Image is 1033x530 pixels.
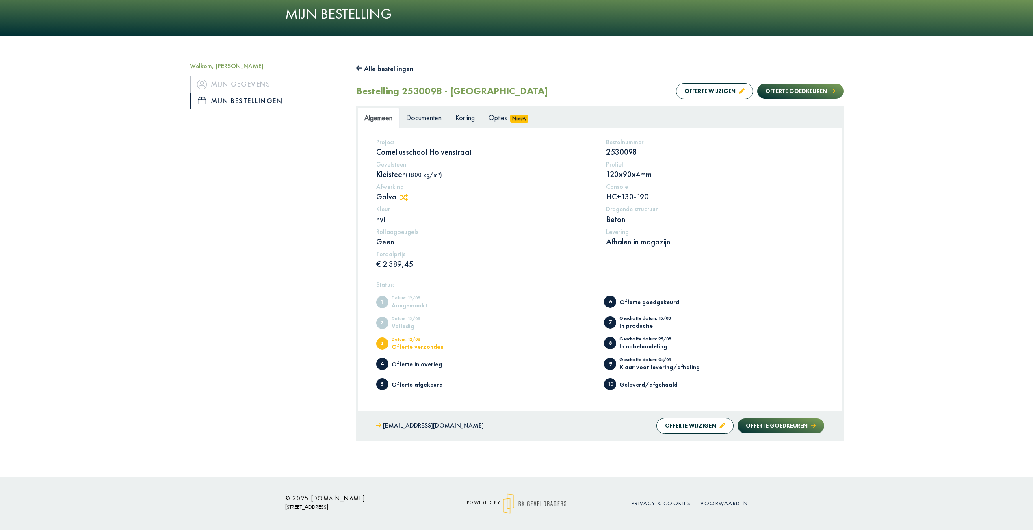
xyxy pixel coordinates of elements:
[700,500,748,507] a: Voorwaarden
[619,316,687,322] div: Geschatte datum: 15/08
[606,236,824,247] p: Afhalen in magazijn
[619,299,687,305] div: Offerte goedgekeurd
[190,76,344,92] a: iconMijn gegevens
[356,62,414,75] button: Alle bestellingen
[619,364,700,370] div: Klaar voor levering/afhaling
[392,337,459,344] div: Datum: 12/08
[392,302,459,308] div: Aangemaakt
[604,296,616,308] span: Offerte goedgekeurd
[455,113,475,122] span: Korting
[376,205,594,213] h5: Kleur
[376,138,594,146] h5: Project
[376,250,594,258] h5: Totaalprijs
[357,108,842,128] ul: Tabs
[619,322,687,329] div: In productie
[656,418,734,434] button: Offerte wijzigen
[606,214,824,225] p: Beton
[376,259,594,269] p: € 2.389,45
[757,84,843,99] button: Offerte goedkeuren
[392,296,459,302] div: Datum: 12/08
[197,80,207,89] img: icon
[606,183,824,190] h5: Console
[190,62,344,70] h5: Welkom, [PERSON_NAME]
[376,191,594,202] p: Galva
[444,493,590,514] div: powered by
[376,378,388,390] span: Offerte afgekeurd
[285,5,748,23] h1: Mijn bestelling
[376,160,594,168] h5: Gevelsteen
[619,357,700,364] div: Geschatte datum: 04/09
[606,160,824,168] h5: Profiel
[356,85,548,97] h2: Bestelling 2530098 - [GEOGRAPHIC_DATA]
[392,361,459,367] div: Offerte in overleg
[376,214,594,225] p: nvt
[376,183,594,190] h5: Afwerking
[376,169,594,180] p: Kleisteen
[503,493,567,514] img: logo
[376,228,594,236] h5: Rollaagbeugels
[489,113,507,122] span: Opties
[406,171,442,179] span: (1800 kg/m³)
[190,93,344,109] a: iconMijn bestellingen
[606,169,824,180] p: 120x90x4mm
[619,381,687,387] div: Geleverd/afgehaald
[604,316,616,329] span: In productie
[606,191,824,202] p: HC+130-190
[392,316,459,323] div: Datum: 12/08
[606,205,824,213] h5: Dragende structuur
[738,418,824,433] button: Offerte goedkeuren
[364,113,392,122] span: Algemeen
[604,358,616,370] span: Klaar voor levering/afhaling
[606,228,824,236] h5: Levering
[632,500,691,507] a: Privacy & cookies
[376,281,824,288] h5: Status:
[604,337,616,349] span: In nabehandeling
[606,138,824,146] h5: Bestelnummer
[198,97,206,104] img: icon
[619,343,687,349] div: In nabehandeling
[392,381,459,387] div: Offerte afgekeurd
[376,236,594,247] p: Geen
[406,113,442,122] span: Documenten
[604,378,616,390] span: Geleverd/afgehaald
[392,323,459,329] div: Volledig
[510,115,529,123] span: Nieuw
[285,502,431,512] p: [STREET_ADDRESS]
[376,420,484,432] a: [EMAIL_ADDRESS][DOMAIN_NAME]
[285,495,431,502] h6: © 2025 [DOMAIN_NAME]
[376,296,388,308] span: Aangemaakt
[376,337,388,350] span: Offerte verzonden
[392,344,459,350] div: Offerte verzonden
[376,147,594,157] p: Corneliusschool Holvenstraat
[376,358,388,370] span: Offerte in overleg
[606,147,824,157] p: 2530098
[619,337,687,343] div: Geschatte datum: 25/08
[676,83,753,99] button: Offerte wijzigen
[376,317,388,329] span: Volledig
